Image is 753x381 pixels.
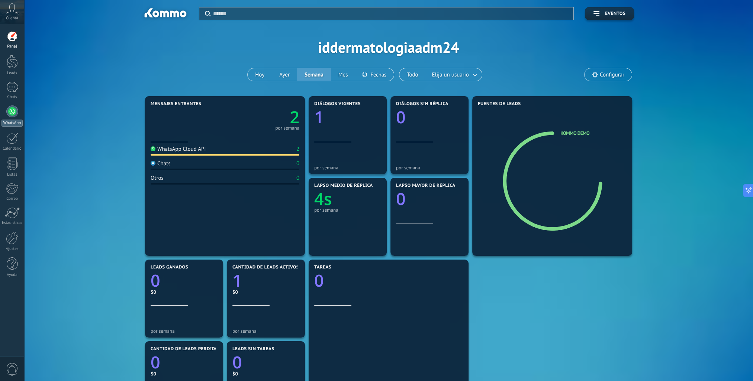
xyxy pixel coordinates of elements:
a: Kommo Demo [560,130,589,136]
button: Mes [331,68,355,81]
div: $0 [151,289,218,295]
div: Listas [1,172,23,177]
div: por semana [314,165,381,170]
div: 0 [296,175,299,182]
span: Cuenta [6,16,18,21]
div: WhatsApp [1,120,23,127]
span: Leads sin tareas [232,346,274,352]
div: por semana [275,126,299,130]
div: Leads [1,71,23,76]
div: Chats [1,95,23,100]
button: Eventos [585,7,634,20]
div: por semana [232,328,299,334]
div: $0 [232,289,299,295]
a: 1 [232,269,299,292]
span: Leads ganados [151,265,188,270]
text: 0 [396,106,406,128]
div: WhatsApp Cloud API [151,146,206,153]
span: Mensajes entrantes [151,101,201,107]
span: Diálogos sin réplica [396,101,448,107]
button: Semana [297,68,331,81]
div: Ayuda [1,273,23,277]
button: Fechas [355,68,393,81]
img: WhatsApp Cloud API [151,146,155,151]
span: Diálogos vigentes [314,101,361,107]
button: Hoy [248,68,272,81]
span: Configurar [600,72,624,78]
span: Cantidad de leads activos [232,265,299,270]
a: 2 [225,106,299,128]
img: Chats [151,161,155,166]
text: 4s [314,188,332,210]
div: Otros [151,175,164,182]
div: Chats [151,160,171,167]
a: 0 [314,269,463,292]
span: Cantidad de leads perdidos [151,346,221,352]
div: por semana [314,207,381,213]
span: Lapso mayor de réplica [396,183,455,188]
text: 0 [314,269,324,292]
a: 0 [232,351,299,374]
div: $0 [151,371,218,377]
text: 0 [151,351,160,374]
button: Todo [399,68,426,81]
span: Tareas [314,265,331,270]
div: 0 [296,160,299,167]
a: 0 [151,351,218,374]
div: Ajustes [1,247,23,251]
div: Panel [1,44,23,49]
div: por semana [396,165,463,170]
span: Elija un usuario [431,70,470,80]
button: Elija un usuario [426,68,482,81]
button: Ayer [272,68,297,81]
span: Eventos [605,11,625,16]
a: 0 [151,269,218,292]
div: 2 [296,146,299,153]
text: 2 [290,106,299,128]
text: 1 [314,106,324,128]
text: 0 [232,351,242,374]
text: 1 [232,269,242,292]
span: Fuentes de leads [478,101,521,107]
text: 0 [396,188,406,210]
div: Estadísticas [1,221,23,225]
div: Calendario [1,146,23,151]
text: 0 [151,269,160,292]
div: $0 [232,371,299,377]
div: por semana [151,328,218,334]
div: Correo [1,196,23,201]
span: Lapso medio de réplica [314,183,373,188]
